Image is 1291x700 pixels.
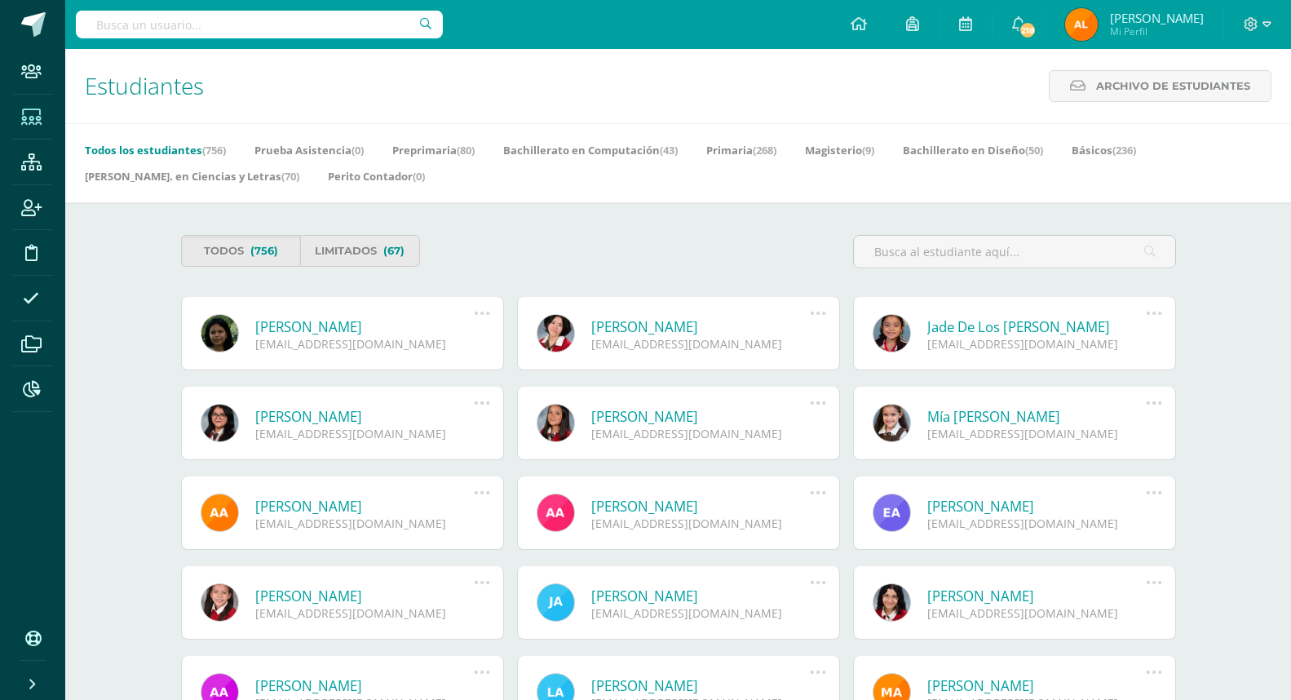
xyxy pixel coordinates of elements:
[202,143,226,157] span: (756)
[457,143,475,157] span: (80)
[85,137,226,163] a: Todos los estudiantes(756)
[591,605,811,621] div: [EMAIL_ADDRESS][DOMAIN_NAME]
[927,336,1147,352] div: [EMAIL_ADDRESS][DOMAIN_NAME]
[181,235,301,267] a: Todos(756)
[753,143,776,157] span: (268)
[927,605,1147,621] div: [EMAIL_ADDRESS][DOMAIN_NAME]
[255,336,475,352] div: [EMAIL_ADDRESS][DOMAIN_NAME]
[591,317,811,336] a: [PERSON_NAME]
[927,587,1147,605] a: [PERSON_NAME]
[591,516,811,531] div: [EMAIL_ADDRESS][DOMAIN_NAME]
[281,169,299,184] span: (70)
[805,137,874,163] a: Magisterio(9)
[250,236,278,266] span: (756)
[76,11,443,38] input: Busca un usuario...
[255,497,475,516] a: [PERSON_NAME]
[862,143,874,157] span: (9)
[660,143,678,157] span: (43)
[1025,143,1043,157] span: (50)
[854,236,1175,268] input: Busca al estudiante aquí...
[927,317,1147,336] a: Jade De Los [PERSON_NAME]
[591,407,811,426] a: [PERSON_NAME]
[706,137,776,163] a: Primaria(268)
[927,516,1147,531] div: [EMAIL_ADDRESS][DOMAIN_NAME]
[1049,70,1271,102] a: Archivo de Estudiantes
[927,497,1147,516] a: [PERSON_NAME]
[85,163,299,189] a: [PERSON_NAME]. en Ciencias y Letras(70)
[591,587,811,605] a: [PERSON_NAME]
[503,137,678,163] a: Bachillerato en Computación(43)
[927,676,1147,695] a: [PERSON_NAME]
[254,137,364,163] a: Prueba Asistencia(0)
[255,516,475,531] div: [EMAIL_ADDRESS][DOMAIN_NAME]
[255,426,475,441] div: [EMAIL_ADDRESS][DOMAIN_NAME]
[255,605,475,621] div: [EMAIL_ADDRESS][DOMAIN_NAME]
[383,236,405,266] span: (67)
[927,407,1147,426] a: Mía [PERSON_NAME]
[903,137,1043,163] a: Bachillerato en Diseño(50)
[591,336,811,352] div: [EMAIL_ADDRESS][DOMAIN_NAME]
[255,676,475,695] a: [PERSON_NAME]
[392,137,475,163] a: Preprimaria(80)
[1096,71,1250,101] span: Archivo de Estudiantes
[85,70,204,101] span: Estudiantes
[255,587,475,605] a: [PERSON_NAME]
[1065,8,1098,41] img: af9b8bc9e20a7c198341f7486dafb623.png
[413,169,425,184] span: (0)
[1072,137,1136,163] a: Básicos(236)
[591,676,811,695] a: [PERSON_NAME]
[591,497,811,516] a: [PERSON_NAME]
[1110,10,1204,26] span: [PERSON_NAME]
[1112,143,1136,157] span: (236)
[591,426,811,441] div: [EMAIL_ADDRESS][DOMAIN_NAME]
[1019,21,1037,39] span: 218
[1110,24,1204,38] span: Mi Perfil
[328,163,425,189] a: Perito Contador(0)
[300,235,420,267] a: Limitados(67)
[255,407,475,426] a: [PERSON_NAME]
[351,143,364,157] span: (0)
[927,426,1147,441] div: [EMAIL_ADDRESS][DOMAIN_NAME]
[255,317,475,336] a: [PERSON_NAME]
